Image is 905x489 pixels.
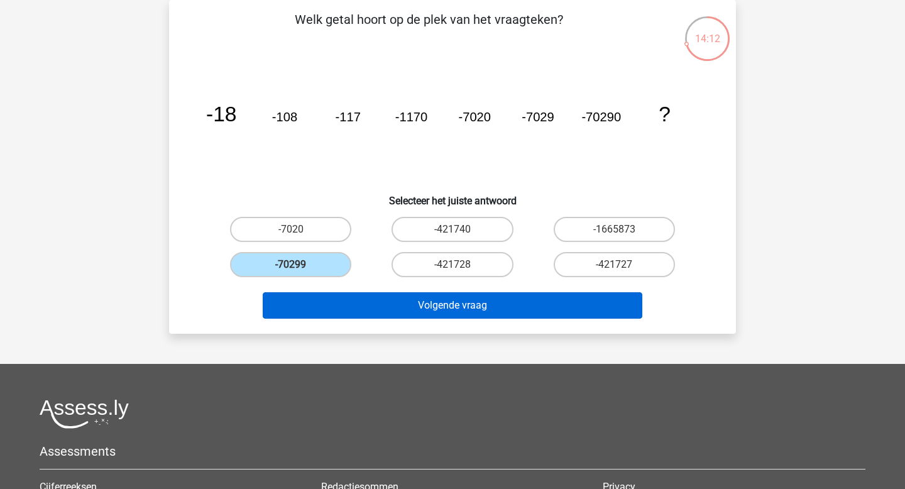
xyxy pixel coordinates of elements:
[206,102,237,126] tspan: -18
[459,110,491,124] tspan: -7020
[395,110,428,124] tspan: -1170
[263,292,643,319] button: Volgende vraag
[581,110,621,124] tspan: -70290
[522,110,554,124] tspan: -7029
[684,15,731,47] div: 14:12
[189,185,716,207] h6: Selecteer het juiste antwoord
[230,252,351,277] label: -70299
[392,217,513,242] label: -421740
[554,217,675,242] label: -1665873
[40,444,865,459] h5: Assessments
[189,10,669,48] p: Welk getal hoort op de plek van het vraagteken?
[336,110,361,124] tspan: -117
[392,252,513,277] label: -421728
[272,110,297,124] tspan: -108
[230,217,351,242] label: -7020
[40,399,129,429] img: Assessly logo
[554,252,675,277] label: -421727
[659,102,671,126] tspan: ?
